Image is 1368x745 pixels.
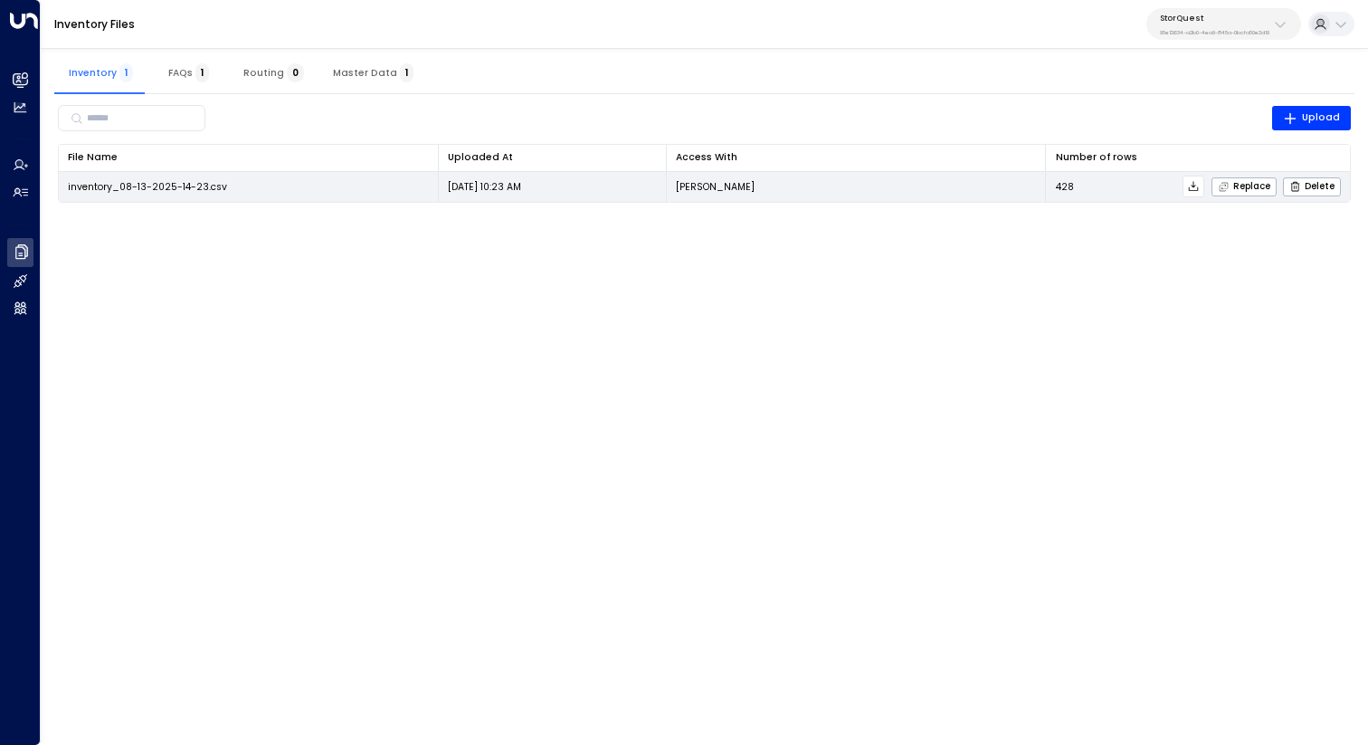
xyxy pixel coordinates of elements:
[1283,177,1341,196] button: Delete
[1218,181,1270,193] span: Replace
[69,67,133,79] span: Inventory
[1160,29,1269,36] p: 95e12634-a2b0-4ea9-845a-0bcfa50e2d19
[1289,181,1335,193] span: Delete
[676,149,1036,166] div: Access With
[1272,106,1352,131] button: Upload
[119,63,133,82] span: 1
[54,16,135,32] a: Inventory Files
[448,149,513,166] div: Uploaded At
[243,67,304,79] span: Routing
[1160,13,1269,24] p: StorQuest
[1211,177,1277,196] button: Replace
[448,180,521,194] p: [DATE] 10:23 AM
[1056,180,1074,194] span: 428
[400,63,413,82] span: 1
[1283,110,1341,126] span: Upload
[1056,149,1341,166] div: Number of rows
[1056,149,1137,166] div: Number of rows
[195,63,209,82] span: 1
[1146,8,1301,40] button: StorQuest95e12634-a2b0-4ea9-845a-0bcfa50e2d19
[448,149,656,166] div: Uploaded At
[676,180,755,194] p: [PERSON_NAME]
[333,67,413,79] span: Master Data
[287,63,304,82] span: 0
[68,149,428,166] div: File Name
[68,149,118,166] div: File Name
[68,180,227,194] span: inventory_08-13-2025-14-23.csv
[168,67,209,79] span: FAQs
